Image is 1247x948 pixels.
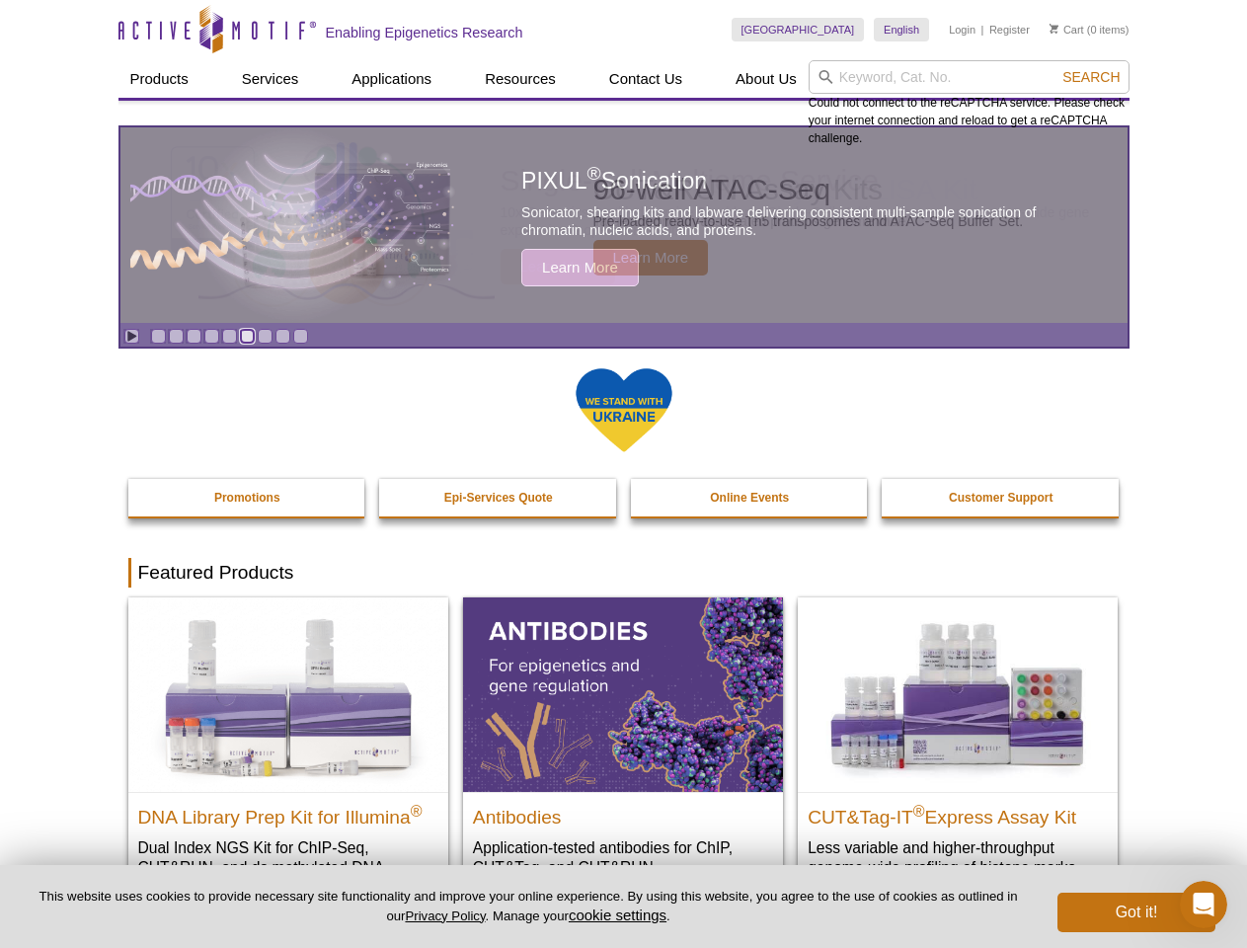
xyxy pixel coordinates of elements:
p: Sonicator, shearing kits and labware delivering consistent multi-sample sonication of chromatin, ... [521,203,1082,239]
strong: Epi-Services Quote [444,491,553,505]
a: Services [230,60,311,98]
a: Online Events [631,479,870,516]
a: Go to slide 6 [240,329,255,344]
li: | [981,18,984,41]
a: Go to slide 8 [275,329,290,344]
sup: ® [913,802,925,819]
strong: Promotions [214,491,280,505]
a: Customer Support [882,479,1121,516]
h2: Antibodies [473,798,773,828]
p: Less variable and higher-throughput genome-wide profiling of histone marks​. [808,837,1108,878]
article: PIXUL Sonication [120,127,1128,323]
p: This website uses cookies to provide necessary site functionality and improve your online experie... [32,888,1025,925]
a: Toggle autoplay [124,329,139,344]
a: All Antibodies Antibodies Application-tested antibodies for ChIP, CUT&Tag, and CUT&RUN. [463,597,783,897]
iframe: Intercom live chat [1180,881,1227,928]
button: cookie settings [569,907,666,923]
a: Privacy Policy [405,908,485,923]
a: DNA Library Prep Kit for Illumina DNA Library Prep Kit for Illumina® Dual Index NGS Kit for ChIP-... [128,597,448,916]
sup: ® [411,802,423,819]
sup: ® [587,164,601,185]
h2: DNA Library Prep Kit for Illumina [138,798,438,828]
a: Contact Us [597,60,694,98]
p: Dual Index NGS Kit for ChIP-Seq, CUT&RUN, and ds methylated DNA assays. [138,837,438,898]
a: Register [989,23,1030,37]
button: Search [1056,68,1126,86]
li: (0 items) [1050,18,1130,41]
a: Go to slide 4 [204,329,219,344]
button: Got it! [1057,893,1215,932]
span: Learn More [521,249,639,286]
img: PIXUL sonication [130,126,456,324]
a: Login [949,23,975,37]
a: Promotions [128,479,367,516]
span: Search [1062,69,1120,85]
a: Go to slide 5 [222,329,237,344]
img: We Stand With Ukraine [575,366,673,454]
img: DNA Library Prep Kit for Illumina [128,597,448,791]
a: Resources [473,60,568,98]
a: English [874,18,929,41]
h2: Enabling Epigenetics Research [326,24,523,41]
span: PIXUL Sonication [521,168,707,194]
a: Go to slide 7 [258,329,273,344]
h2: CUT&Tag-IT Express Assay Kit [808,798,1108,828]
h2: Featured Products [128,558,1120,588]
a: Epi-Services Quote [379,479,618,516]
a: PIXUL sonication PIXUL®Sonication Sonicator, shearing kits and labware delivering consistent mult... [120,127,1128,323]
input: Keyword, Cat. No. [809,60,1130,94]
a: [GEOGRAPHIC_DATA] [732,18,865,41]
a: Go to slide 3 [187,329,201,344]
img: CUT&Tag-IT® Express Assay Kit [798,597,1118,791]
a: Go to slide 2 [169,329,184,344]
p: Application-tested antibodies for ChIP, CUT&Tag, and CUT&RUN. [473,837,773,878]
a: Go to slide 1 [151,329,166,344]
a: Applications [340,60,443,98]
a: CUT&Tag-IT® Express Assay Kit CUT&Tag-IT®Express Assay Kit Less variable and higher-throughput ge... [798,597,1118,897]
a: About Us [724,60,809,98]
strong: Online Events [710,491,789,505]
img: All Antibodies [463,597,783,791]
div: Could not connect to the reCAPTCHA service. Please check your internet connection and reload to g... [809,60,1130,147]
a: Products [118,60,200,98]
img: Your Cart [1050,24,1058,34]
a: Go to slide 9 [293,329,308,344]
a: Cart [1050,23,1084,37]
strong: Customer Support [949,491,1052,505]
